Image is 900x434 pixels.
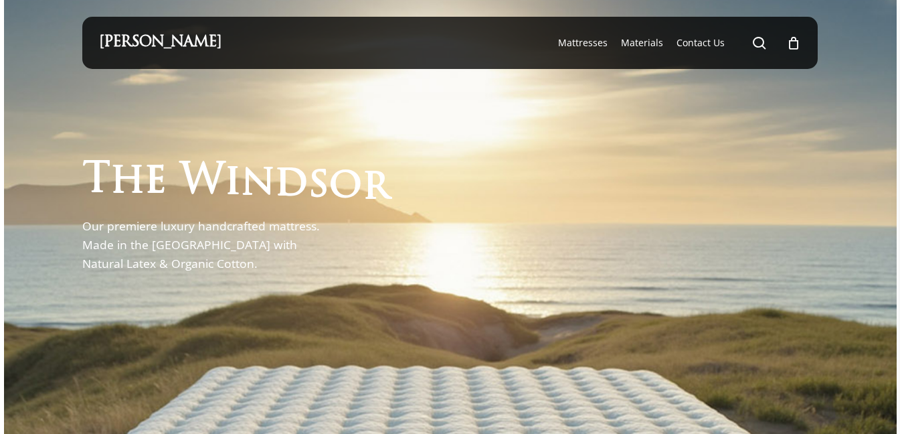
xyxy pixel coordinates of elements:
[621,36,663,50] a: Materials
[558,36,608,50] a: Mattresses
[677,36,725,50] a: Contact Us
[308,165,329,206] span: s
[82,160,390,201] h1: The Windsor
[110,161,145,202] span: h
[275,164,308,205] span: d
[621,36,663,49] span: Materials
[145,162,167,203] span: e
[82,161,110,202] span: T
[329,166,362,207] span: o
[677,36,725,49] span: Contact Us
[241,163,275,204] span: n
[82,217,333,273] p: Our premiere luxury handcrafted mattress. Made in the [GEOGRAPHIC_DATA] with Natural Latex & Orga...
[551,17,801,69] nav: Main Menu
[225,163,241,204] span: i
[362,167,390,208] span: r
[180,162,225,203] span: W
[99,35,221,50] a: [PERSON_NAME]
[558,36,608,49] span: Mattresses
